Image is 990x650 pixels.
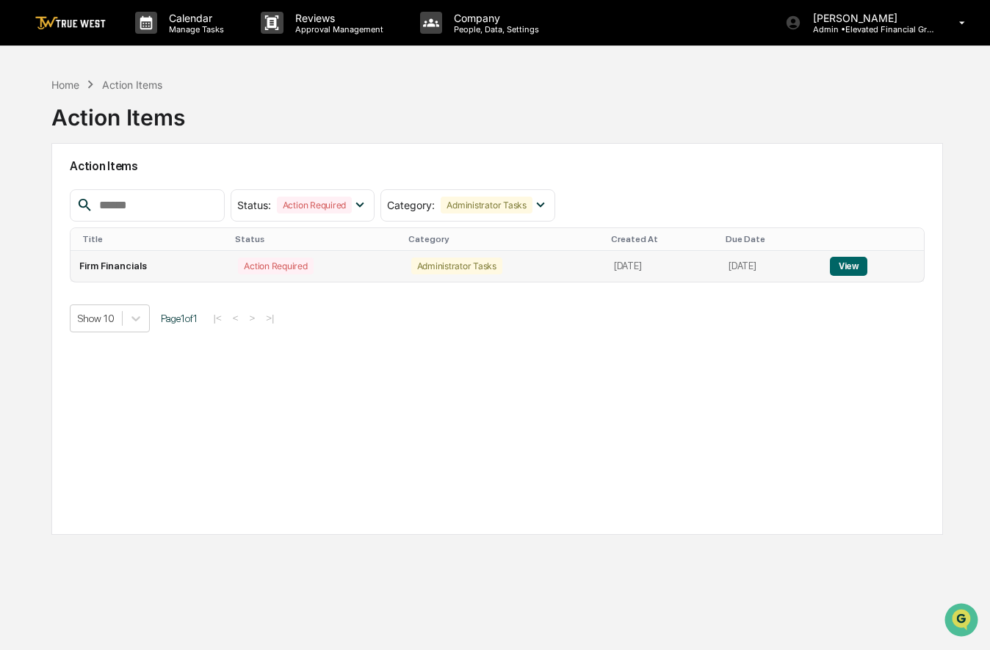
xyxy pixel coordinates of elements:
button: > [245,312,259,324]
p: [PERSON_NAME] [801,12,938,24]
button: Start new chat [250,117,267,134]
td: [DATE] [720,251,821,282]
div: Administrator Tasks [441,197,532,213]
span: Data Lookup [29,213,93,227]
div: 🔎 [15,214,26,226]
div: Action Items [102,78,162,91]
div: Title [82,234,223,244]
button: >| [261,312,278,324]
button: |< [209,312,225,324]
p: Reviews [283,12,391,24]
a: 🔎Data Lookup [9,207,98,233]
span: Page 1 of 1 [161,313,198,324]
a: 🗄️Attestations [101,179,188,205]
div: Home [51,78,79,91]
span: Attestations [121,185,182,200]
p: How can we help? [15,31,267,54]
div: Due Date [726,234,815,244]
div: Status [235,234,396,244]
p: Manage Tasks [157,24,231,34]
p: People, Data, Settings [442,24,546,34]
div: Action Required [277,197,352,213]
span: Category : [387,199,435,211]
p: Admin • Elevated Financial Group [801,24,938,34]
div: Action Items [51,92,185,131]
p: Calendar [157,12,231,24]
img: logo [35,16,106,30]
p: Company [442,12,546,24]
div: Action Required [238,258,313,274]
span: Preclearance [29,185,95,200]
div: Start new chat [50,112,241,127]
button: View [830,257,867,276]
button: < [228,312,243,324]
span: Status : [237,199,271,211]
p: Approval Management [283,24,391,34]
div: Created At [611,234,714,244]
div: Category [408,234,599,244]
a: View [830,260,867,271]
h2: Action Items [70,159,924,173]
iframe: Open customer support [943,602,983,641]
td: Firm Financials [71,251,229,282]
div: 🖐️ [15,186,26,198]
div: Administrator Tasks [411,258,502,274]
span: Pylon [146,249,178,260]
td: [DATE] [605,251,720,282]
div: 🗄️ [106,186,118,198]
img: 1746055101610-c473b297-6a78-478c-a979-82029cc54cd1 [15,112,41,139]
a: Powered byPylon [104,248,178,260]
a: 🖐️Preclearance [9,179,101,205]
div: We're available if you need us! [50,127,186,139]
